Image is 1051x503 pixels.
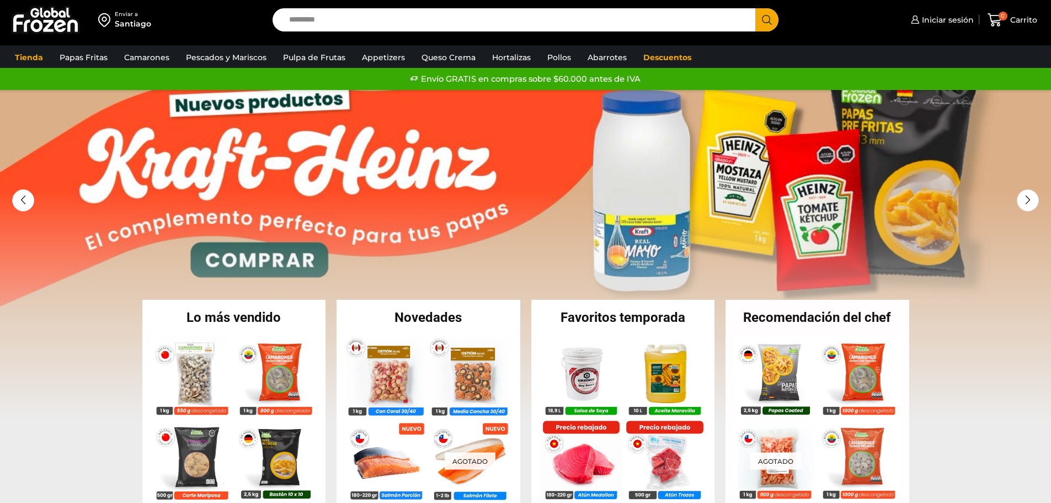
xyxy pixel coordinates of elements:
h2: Favoritos temporada [531,311,715,324]
a: Camarones [119,47,175,68]
p: Agotado [750,453,801,470]
div: Next slide [1017,189,1039,211]
div: Enviar a [115,10,151,18]
a: Abarrotes [582,47,632,68]
a: Pollos [542,47,577,68]
h2: Recomendación del chef [725,311,909,324]
a: Queso Crema [416,47,481,68]
a: Papas Fritas [54,47,113,68]
div: Previous slide [12,189,34,211]
a: Pulpa de Frutas [278,47,351,68]
h2: Novedades [337,311,520,324]
a: Iniciar sesión [908,9,974,31]
a: Tienda [9,47,49,68]
div: Santiago [115,18,151,29]
a: Pescados y Mariscos [180,47,272,68]
a: Descuentos [638,47,697,68]
button: Search button [755,8,778,31]
a: 0 Carrito [985,7,1040,33]
img: address-field-icon.svg [98,10,115,29]
a: Hortalizas [487,47,536,68]
span: Iniciar sesión [919,14,974,25]
span: Carrito [1007,14,1037,25]
p: Agotado [445,453,495,470]
a: Appetizers [356,47,410,68]
span: 0 [999,12,1007,20]
h2: Lo más vendido [142,311,326,324]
